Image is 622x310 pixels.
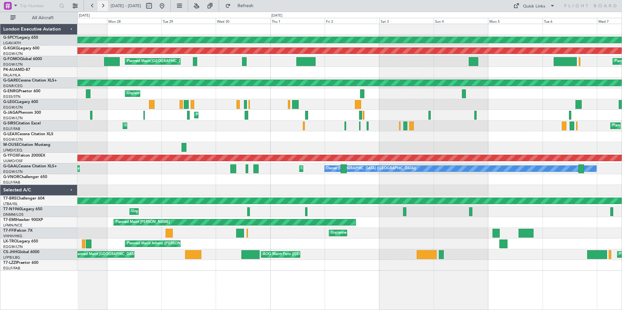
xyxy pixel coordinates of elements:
[3,79,18,83] span: G-GARE
[127,57,229,66] div: Planned Maint [GEOGRAPHIC_DATA] ([GEOGRAPHIC_DATA])
[301,164,408,174] div: Unplanned Maint [GEOGRAPHIC_DATA] ([GEOGRAPHIC_DATA])
[3,137,23,142] a: EGGW/LTN
[107,18,161,24] div: Mon 28
[74,250,177,259] div: Planned Maint [GEOGRAPHIC_DATA] ([GEOGRAPHIC_DATA])
[3,159,23,163] a: UUMO/OSF
[3,223,22,228] a: LFMN/NCE
[379,18,434,24] div: Sat 3
[196,110,299,120] div: Planned Maint [GEOGRAPHIC_DATA] ([GEOGRAPHIC_DATA])
[3,111,18,115] span: G-JAGA
[3,201,18,206] a: LTBA/ISL
[3,41,21,45] a: LGAV/ATH
[3,197,45,200] a: T7-BREChallenger 604
[3,132,17,136] span: G-LEAX
[3,218,16,222] span: T7-EMI
[125,121,232,131] div: Unplanned Maint [GEOGRAPHIC_DATA] ([GEOGRAPHIC_DATA])
[325,18,379,24] div: Fri 2
[3,154,18,158] span: G-YFOX
[3,261,38,265] a: T7-LZZIPraetor 600
[52,18,107,24] div: Sun 27
[3,239,38,243] a: LX-TROLegacy 650
[523,3,545,10] div: Quick Links
[3,175,19,179] span: G-VNOR
[131,207,241,216] div: Unplanned Maint Lagos ([GEOGRAPHIC_DATA][PERSON_NAME])
[161,18,216,24] div: Tue 29
[3,250,17,254] span: CS-JHH
[3,154,45,158] a: G-YFOXFalcon 2000EX
[3,207,21,211] span: T7-N1960
[17,16,69,20] span: All Aircraft
[3,111,41,115] a: G-JAGAPhenom 300
[3,68,30,72] a: P4-AUAMD-87
[3,79,57,83] a: G-GARECessna Citation XLS+
[271,13,282,19] div: [DATE]
[3,229,15,233] span: T7-FFI
[3,164,18,168] span: G-GAAL
[3,175,47,179] a: G-VNORChallenger 650
[3,116,23,121] a: EGGW/LTN
[3,266,20,271] a: EGLF/FAB
[270,18,325,24] div: Thu 1
[3,197,17,200] span: T7-BRE
[3,261,17,265] span: T7-LZZI
[3,126,20,131] a: EGLF/FAB
[3,46,39,50] a: G-KGKGLegacy 600
[3,148,22,153] a: LFMD/CEQ
[510,1,558,11] button: Quick Links
[488,18,542,24] div: Mon 5
[111,3,141,9] span: [DATE] - [DATE]
[79,13,90,19] div: [DATE]
[3,46,19,50] span: G-KGKG
[3,132,53,136] a: G-LEAXCessna Citation XLS
[3,143,50,147] a: M-OUSECitation Mustang
[3,250,39,254] a: CS-JHHGlobal 6000
[3,73,20,78] a: FALA/HLA
[232,4,259,8] span: Refresh
[263,250,331,259] div: AOG Maint Paris ([GEOGRAPHIC_DATA])
[222,1,261,11] button: Refresh
[3,122,41,125] a: G-SIRSCitation Excel
[3,84,23,88] a: EGNR/CEG
[127,89,234,98] div: Unplanned Maint [GEOGRAPHIC_DATA] ([GEOGRAPHIC_DATA])
[3,68,18,72] span: P4-AUA
[20,1,57,11] input: Trip Number
[543,18,597,24] div: Tue 6
[3,100,38,104] a: G-LEGCLegacy 600
[216,18,270,24] div: Wed 30
[115,217,170,227] div: Planned Maint [PERSON_NAME]
[3,255,20,260] a: LFPB/LBG
[3,218,43,222] a: T7-EMIHawker 900XP
[3,57,20,61] span: G-FOMO
[331,228,444,238] div: Unplanned Maint [GEOGRAPHIC_DATA] ([GEOGRAPHIC_DATA] Intl)
[3,105,23,110] a: EGGW/LTN
[3,169,23,174] a: EGGW/LTN
[3,36,17,40] span: G-SPCY
[3,229,33,233] a: T7-FFIFalcon 7X
[7,13,71,23] button: All Aircraft
[127,239,202,249] div: Planned Maint Athens ([PERSON_NAME] Intl)
[3,244,23,249] a: EGGW/LTN
[3,234,22,239] a: VHHH/HKG
[3,207,42,211] a: T7-N1960Legacy 650
[326,164,416,174] div: Owner [GEOGRAPHIC_DATA] ([GEOGRAPHIC_DATA])
[3,122,16,125] span: G-SIRS
[3,89,19,93] span: G-ENRG
[3,94,20,99] a: EGSS/STN
[3,36,38,40] a: G-SPCYLegacy 650
[3,62,23,67] a: EGGW/LTN
[3,89,40,93] a: G-ENRGPraetor 600
[3,239,17,243] span: LX-TRO
[3,100,17,104] span: G-LEGC
[3,164,57,168] a: G-GAALCessna Citation XLS+
[434,18,488,24] div: Sun 4
[3,180,20,185] a: EGLF/FAB
[3,51,23,56] a: EGGW/LTN
[3,143,19,147] span: M-OUSE
[3,212,23,217] a: DNMM/LOS
[3,57,42,61] a: G-FOMOGlobal 6000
